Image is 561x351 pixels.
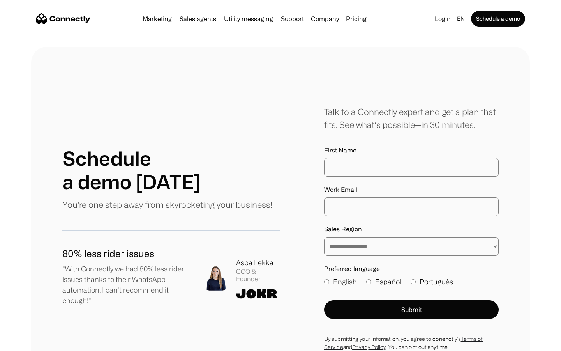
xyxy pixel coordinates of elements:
a: Terms of Service [324,336,483,350]
a: Support [278,16,307,22]
aside: Language selected: English [8,337,47,348]
a: Pricing [343,16,370,22]
p: You're one step away from skyrocketing your business! [62,198,272,211]
a: Login [432,13,454,24]
div: en [457,13,465,24]
h1: Schedule a demo [DATE] [62,147,201,193]
label: English [324,277,357,287]
div: By submitting your infomation, you agree to conenctly’s and . You can opt out anytime. [324,335,499,351]
label: Preferred language [324,265,499,273]
input: Português [411,279,416,284]
label: Sales Region [324,225,499,233]
div: Aspa Lekka [236,257,280,268]
label: Work Email [324,186,499,193]
input: English [324,279,329,284]
ul: Language list [16,337,47,348]
a: Privacy Policy [352,344,385,350]
a: Marketing [139,16,175,22]
label: Português [411,277,453,287]
div: Talk to a Connectly expert and get a plan that fits. See what’s possible—in 30 minutes. [324,105,499,131]
a: Utility messaging [221,16,276,22]
input: Español [366,279,371,284]
a: Sales agents [176,16,219,22]
a: Schedule a demo [471,11,525,27]
label: First Name [324,147,499,154]
button: Submit [324,300,499,319]
p: "With Connectly we had 80% less rider issues thanks to their WhatsApp automation. I can't recomme... [62,264,191,306]
div: COO & Founder [236,268,280,283]
div: Company [311,13,339,24]
h1: 80% less rider issues [62,246,191,261]
label: Español [366,277,401,287]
